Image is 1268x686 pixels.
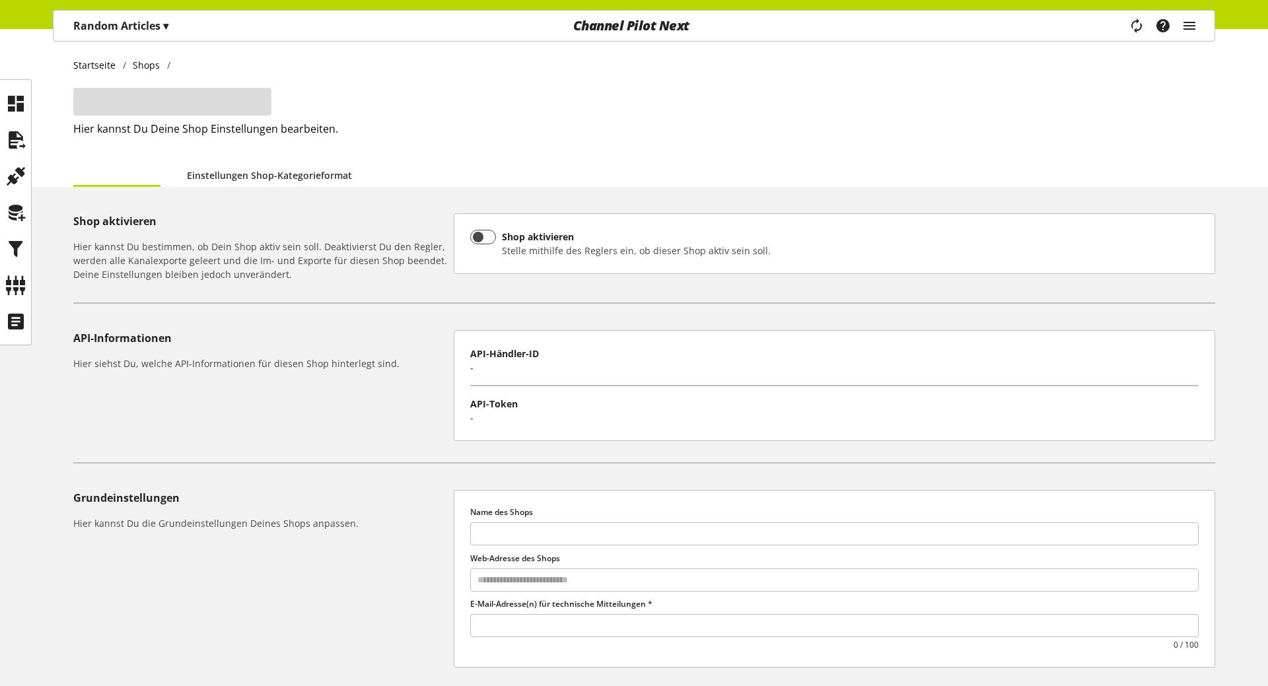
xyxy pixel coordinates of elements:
span: Web-Adresse des Shops [470,553,560,564]
div: - [470,411,474,425]
div: - [470,360,474,374]
p: API-Token [470,397,1199,411]
p: API-Händler-ID [470,347,1199,360]
h6: Hier siehst Du, welche API-Informationen für diesen Shop hinterlegt sind. [73,357,448,370]
small: 0 / 100 [1174,639,1199,651]
h6: Hier kannst Du bestimmen, ob Dein Shop aktiv sein soll. Deaktivierst Du den Regler, werden alle K... [73,240,448,281]
h5: Shop aktivieren [73,213,448,229]
span: ▾ [163,18,168,33]
p: Random Articles [73,18,168,34]
h5: Grundeinstellungen [73,490,448,506]
span: Name des Shops [470,506,533,518]
a: Einstellungen Shop-Kategorieformat [187,163,352,188]
h5: API-Informationen [73,330,448,346]
label: E-Mail-Adresse(n) für technische Mitteilungen * [470,598,1199,610]
div: Stelle mithilfe des Reglers ein, ob dieser Shop aktiv sein soll. [502,244,771,257]
h2: Hier kannst Du Deine Shop Einstellungen bearbeiten. [73,121,1215,137]
nav: main navigation [53,10,1215,42]
div: Shop aktivieren [502,230,771,244]
h6: Hier kannst Du die Grundeinstellungen Deines Shops anpassen. [73,516,448,530]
